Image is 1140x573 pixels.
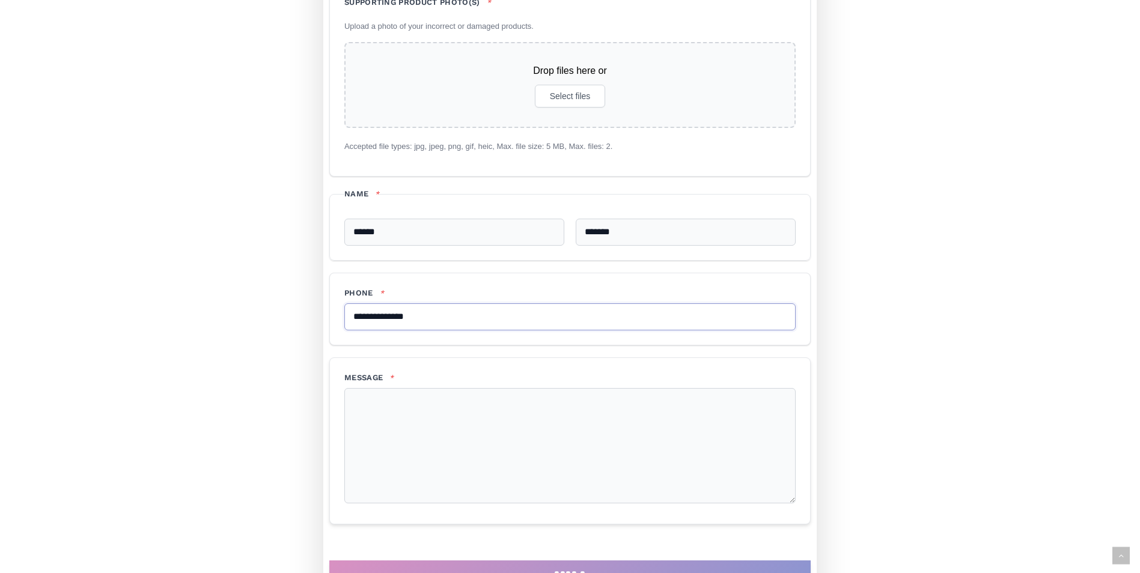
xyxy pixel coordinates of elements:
[344,288,796,299] label: Phone
[344,133,796,162] span: Accepted file types: jpg, jpeg, png, gif, heic, Max. file size: 5 MB, Max. files: 2.
[365,62,775,80] span: Drop files here or
[344,13,796,42] div: Upload a photo of your incorrect or damaged products.
[535,85,606,108] button: select files, supporting product photo(s)*
[344,372,796,383] label: Message
[1112,547,1130,565] a: Back to top
[344,189,379,199] legend: Name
